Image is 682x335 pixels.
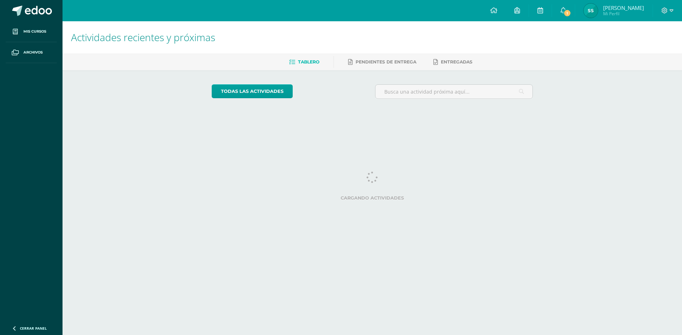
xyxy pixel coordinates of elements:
span: Cerrar panel [20,326,47,331]
span: Entregadas [441,59,472,65]
a: todas las Actividades [212,84,293,98]
a: Pendientes de entrega [348,56,416,68]
span: [PERSON_NAME] [603,4,644,11]
span: Pendientes de entrega [356,59,416,65]
span: 1 [563,9,571,17]
span: Tablero [298,59,319,65]
input: Busca una actividad próxima aquí... [375,85,533,99]
a: Mis cursos [6,21,57,42]
label: Cargando actividades [212,195,533,201]
span: Actividades recientes y próximas [71,30,215,44]
a: Archivos [6,42,57,63]
span: Mis cursos [23,29,46,34]
img: 9aa8c09d4873c39cffdb712262df7f99.png [584,4,598,18]
span: Mi Perfil [603,11,644,17]
span: Archivos [23,50,43,55]
a: Entregadas [433,56,472,68]
a: Tablero [289,56,319,68]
